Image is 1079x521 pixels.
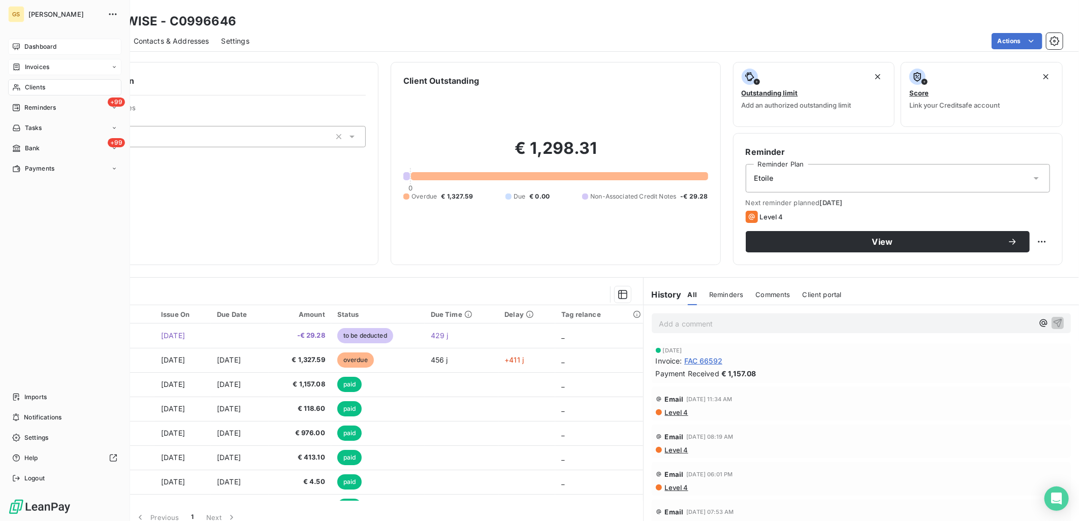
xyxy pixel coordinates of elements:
[275,452,325,463] span: € 413.10
[709,290,743,299] span: Reminders
[760,213,783,221] span: Level 4
[108,138,125,147] span: +99
[561,429,564,437] span: _
[909,101,1000,109] span: Link your Creditsafe account
[561,310,637,318] div: Tag relance
[337,352,374,368] span: overdue
[217,355,241,364] span: [DATE]
[275,331,325,341] span: -€ 29.28
[665,395,684,403] span: Email
[688,290,697,299] span: All
[134,36,209,46] span: Contacts & Addresses
[686,471,733,477] span: [DATE] 06:01 PM
[161,453,185,462] span: [DATE]
[644,288,682,301] h6: History
[275,355,325,365] span: € 1,327.59
[89,12,236,30] h3: LAMPWISE - C0996646
[664,483,688,492] span: Level 4
[221,36,249,46] span: Settings
[61,75,366,87] h6: Client information
[431,331,449,340] span: 429 j
[217,404,241,413] span: [DATE]
[742,89,798,97] span: Outstanding limit
[1044,486,1069,511] div: Open Intercom Messenger
[514,192,525,201] span: Due
[337,377,362,392] span: paid
[25,62,49,72] span: Invoices
[441,192,473,201] span: € 1,327.59
[686,396,732,402] span: [DATE] 11:34 AM
[665,470,684,478] span: Email
[275,428,325,438] span: € 976.00
[901,62,1063,127] button: ScoreLink your Creditsafe account
[24,42,56,51] span: Dashboard
[742,101,851,109] span: Add an authorized outstanding limit
[275,379,325,389] span: € 1,157.08
[561,380,564,388] span: _
[337,450,362,465] span: paid
[217,453,241,462] span: [DATE]
[8,499,71,515] img: Logo LeanPay
[337,401,362,416] span: paid
[665,508,684,516] span: Email
[733,62,895,127] button: Outstanding limitAdd an authorized outstanding limit
[82,104,366,118] span: Client Properties
[25,123,42,133] span: Tasks
[664,408,688,416] span: Level 4
[561,453,564,462] span: _
[25,144,40,153] span: Bank
[24,453,38,463] span: Help
[411,192,437,201] span: Overdue
[504,355,524,364] span: +411 j
[24,393,47,402] span: Imports
[803,290,842,299] span: Client portal
[108,97,125,107] span: +99
[909,89,929,97] span: Score
[756,290,790,299] span: Comments
[275,404,325,414] span: € 118.60
[504,310,549,318] div: Delay
[8,6,24,22] div: GS
[217,380,241,388] span: [DATE]
[161,355,185,364] span: [DATE]
[28,10,102,18] span: [PERSON_NAME]
[161,477,185,486] span: [DATE]
[217,429,241,437] span: [DATE]
[217,310,263,318] div: Due Date
[665,433,684,441] span: Email
[161,380,185,388] span: [DATE]
[561,477,564,486] span: _
[431,355,448,364] span: 456 j
[746,231,1030,252] button: View
[686,509,734,515] span: [DATE] 07:53 AM
[161,404,185,413] span: [DATE]
[680,192,708,201] span: -€ 29.28
[754,173,774,183] span: Etoile
[758,238,1007,246] span: View
[217,477,241,486] span: [DATE]
[431,310,493,318] div: Due Time
[24,413,61,422] span: Notifications
[161,331,185,340] span: [DATE]
[529,192,550,201] span: € 0.00
[403,75,479,87] h6: Client Outstanding
[590,192,676,201] span: Non-Associated Credit Notes
[408,184,412,192] span: 0
[992,33,1042,49] button: Actions
[656,355,682,366] span: Invoice :
[337,310,419,318] div: Status
[24,433,48,442] span: Settings
[275,310,325,318] div: Amount
[25,83,45,92] span: Clients
[25,164,54,173] span: Payments
[403,138,708,169] h2: € 1,298.31
[337,328,393,343] span: to be deducted
[24,103,56,112] span: Reminders
[8,450,121,466] a: Help
[561,404,564,413] span: _
[684,355,722,366] span: FAC 66592
[686,434,733,440] span: [DATE] 08:19 AM
[746,146,1050,158] h6: Reminder
[664,446,688,454] span: Level 4
[820,199,843,207] span: [DATE]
